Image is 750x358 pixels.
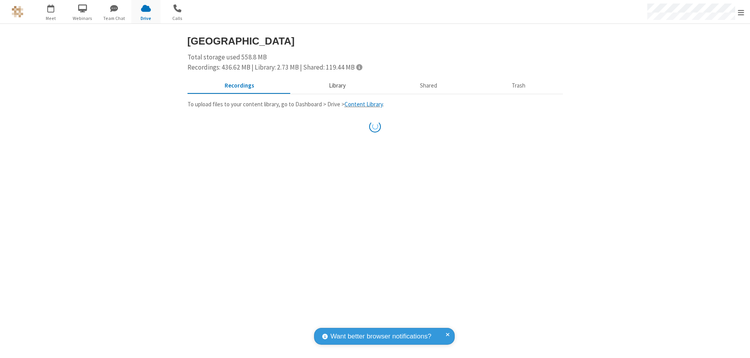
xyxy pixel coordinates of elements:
button: Trash [475,79,563,93]
h3: [GEOGRAPHIC_DATA] [187,36,563,47]
button: Shared during meetings [383,79,475,93]
div: Recordings: 436.62 MB | Library: 2.73 MB | Shared: 119.44 MB [187,63,563,73]
div: Total storage used 558.8 MB [187,52,563,72]
img: QA Selenium DO NOT DELETE OR CHANGE [12,6,23,18]
span: Want better browser notifications? [330,331,431,342]
span: Team Chat [100,15,129,22]
a: Content Library [345,100,383,108]
span: Meet [36,15,66,22]
span: Drive [131,15,161,22]
p: To upload files to your content library, go to Dashboard > Drive > . [187,100,563,109]
span: Totals displayed include files that have been moved to the trash. [356,64,362,70]
button: Content library [291,79,383,93]
span: Webinars [68,15,97,22]
button: Recorded meetings [187,79,292,93]
iframe: Chat [730,338,744,353]
span: Calls [163,15,192,22]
